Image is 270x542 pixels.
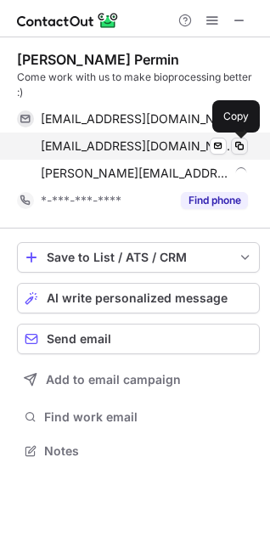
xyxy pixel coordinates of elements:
[47,332,111,346] span: Send email
[181,192,248,209] button: Reveal Button
[17,364,260,395] button: Add to email campaign
[17,70,260,100] div: Come work with us to make bioprocessing better :)
[17,51,179,68] div: [PERSON_NAME] Permin
[46,373,181,387] span: Add to email campaign
[41,111,235,127] span: [EMAIL_ADDRESS][DOMAIN_NAME]
[41,166,229,181] span: [PERSON_NAME][EMAIL_ADDRESS][DOMAIN_NAME]
[17,405,260,429] button: Find work email
[44,443,253,459] span: Notes
[17,439,260,463] button: Notes
[47,251,230,264] div: Save to List / ATS / CRM
[17,324,260,354] button: Send email
[44,409,253,425] span: Find work email
[17,10,119,31] img: ContactOut v5.3.10
[47,291,228,305] span: AI write personalized message
[17,283,260,313] button: AI write personalized message
[17,242,260,273] button: save-profile-one-click
[41,138,235,154] span: [EMAIL_ADDRESS][DOMAIN_NAME]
